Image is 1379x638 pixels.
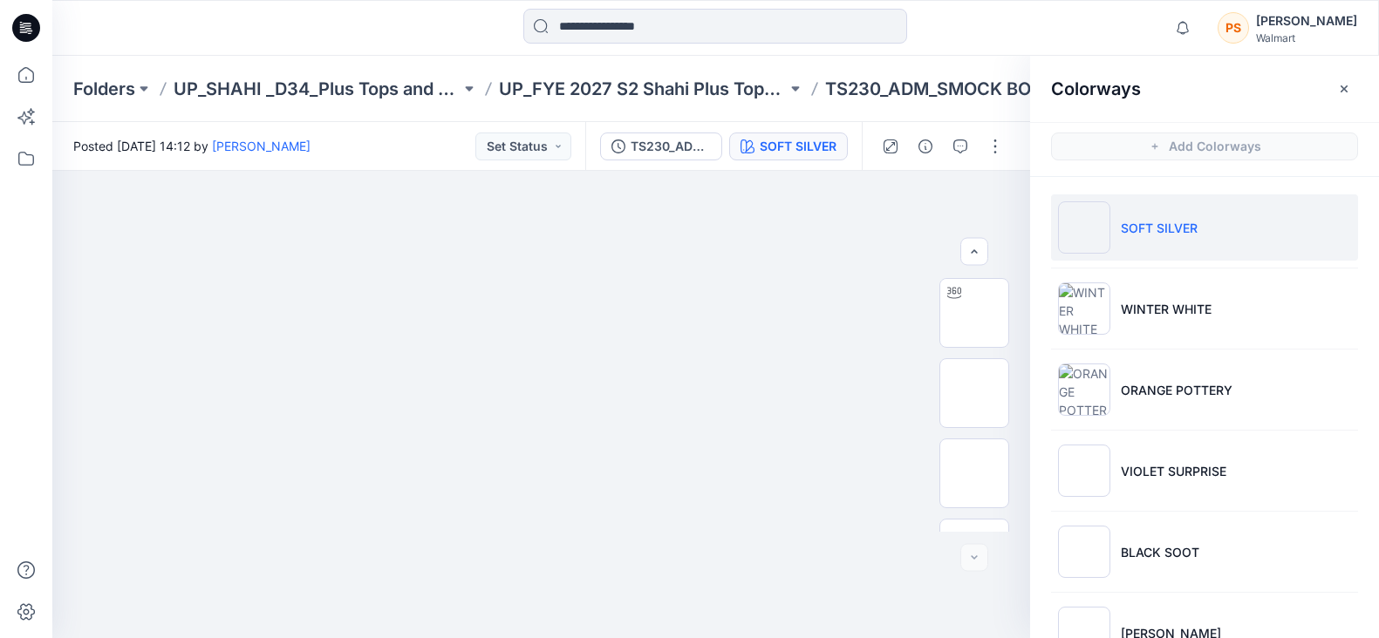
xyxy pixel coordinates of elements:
[911,132,939,160] button: Details
[1218,12,1249,44] div: PS
[760,137,836,156] div: SOFT SILVER
[1121,381,1232,399] p: ORANGE POTTERY
[73,137,311,155] span: Posted [DATE] 14:12 by
[825,77,1112,101] p: TS230_ADM_SMOCK BODICE MINI DRESS
[1256,31,1357,44] div: Walmart
[1058,445,1110,497] img: VIOLET SURPRISE
[600,132,722,160] button: TS230_ADM_SMOCK BODICE MINI DRESS
[212,139,311,153] a: [PERSON_NAME]
[1058,526,1110,578] img: BLACK SOOT
[174,77,461,101] a: UP_SHAHI _D34_Plus Tops and Dresses
[73,77,135,101] a: Folders
[1121,300,1212,318] p: WINTER WHITE
[1058,201,1110,254] img: SOFT SILVER
[729,132,848,160] button: SOFT SILVER
[1256,10,1357,31] div: [PERSON_NAME]
[1058,363,1110,416] img: ORANGE POTTERY
[1051,78,1141,99] h2: Colorways
[1058,282,1110,335] img: WINTER WHITE
[1121,462,1226,480] p: VIOLET SURPRISE
[631,137,711,156] div: TS230_ADM_SMOCK BODICE MINI DRESS
[499,77,786,101] a: UP_FYE 2027 S2 Shahi Plus Tops and Dress
[1121,219,1198,237] p: SOFT SILVER
[1121,543,1199,561] p: BLACK SOOT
